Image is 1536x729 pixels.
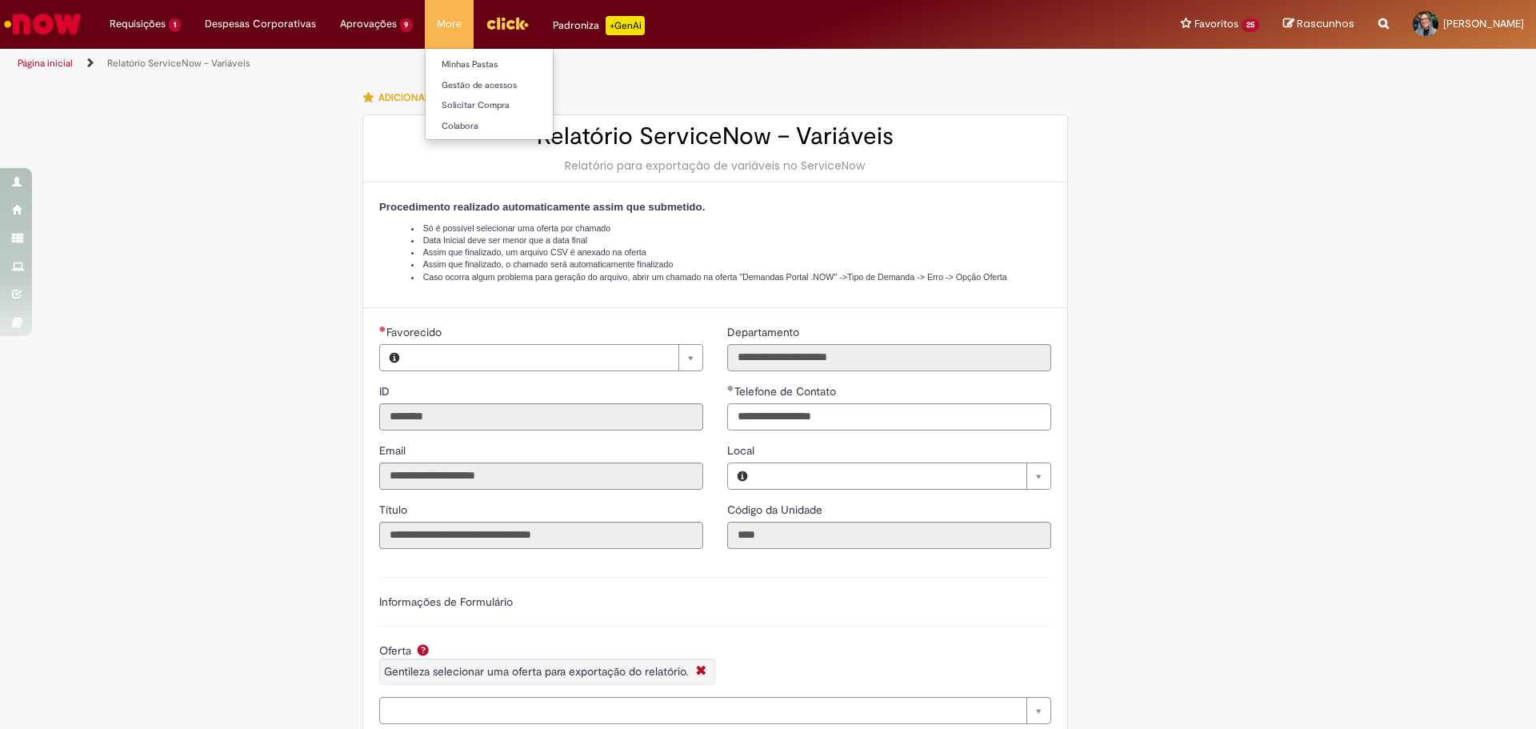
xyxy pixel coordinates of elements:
a: Limpar campo Local [757,463,1050,489]
span: 1 [169,18,181,32]
a: Limpar campo Favorecido [409,345,702,371]
span: Despesas Corporativas [205,16,316,32]
h2: Relatório ServiceNow – Variáveis [379,123,1051,150]
input: Título [379,522,703,549]
li: Caso ocorra algum problema para geração do arquivo, abrir um chamado na oferta "Demandas Portal .... [411,271,1051,283]
a: Colabora [426,118,602,135]
label: Somente leitura - Departamento [727,324,802,340]
label: Somente leitura - ID [379,383,393,399]
span: Aprovações [340,16,397,32]
a: Limpar campo Oferta [379,697,1051,724]
span: Obrigatório Preenchido [727,385,734,391]
input: Código da Unidade [727,522,1051,549]
span: Somente leitura - Título [379,503,410,517]
a: Minhas Pastas [426,56,602,74]
span: Somente leitura - Departamento [727,325,802,339]
li: Data Inicial deve ser menor que a data final [411,234,1051,246]
button: Favorecido, Visualizar este registro [380,345,409,371]
strong: Procedimento realizado automaticamente assim que submetido. [379,201,705,213]
button: Adicionar a Favoritos [362,81,502,114]
label: Informações de Formulário [379,595,513,609]
li: Só é possível selecionar uma oferta por chamado [411,222,1051,234]
div: Relatório para exportação de variáveis no ServiceNow [379,158,1051,174]
span: Local [727,443,758,458]
span: Rascunhos [1297,16,1354,31]
li: Assim que finalizado, um arquivo CSV é anexado na oferta [411,246,1051,258]
ul: Trilhas de página [12,49,1012,78]
span: Adicionar a Favoritos [378,91,494,104]
label: Somente leitura - Código da Unidade [727,502,826,518]
span: Oferta [379,643,414,658]
a: Rascunhos [1283,17,1354,32]
span: Somente leitura - ID [379,384,393,399]
span: Somente leitura - Código da Unidade [727,503,826,517]
img: click_logo_yellow_360x200.png [486,11,529,35]
i: Fechar More information Por question_oferta [692,663,710,680]
img: ServiceNow [2,8,84,40]
span: Ajuda para Oferta [414,643,433,656]
button: Local, Visualizar este registro [728,463,757,489]
input: Departamento [727,344,1051,371]
a: Página inicial [18,57,73,70]
a: Solicitar Compra [426,97,602,114]
span: 9 [400,18,414,32]
input: Email [379,463,703,490]
span: More [437,16,462,32]
a: Gestão de acessos [426,77,602,94]
input: Telefone de Contato [727,403,1051,431]
span: Requisições [110,16,166,32]
span: Favoritos [1194,16,1238,32]
input: ID [379,403,703,431]
a: Relatório ServiceNow – Variáveis [107,57,250,70]
li: Assim que finalizado, o chamado será automaticamente finalizado [411,258,1051,270]
p: +GenAi [606,16,645,35]
span: 25 [1242,18,1259,32]
span: Gentileza selecionar uma oferta para exportação do relatório. [384,664,688,679]
ul: More [425,48,554,140]
span: [PERSON_NAME] [1443,17,1524,30]
span: Necessários - Favorecido [386,325,445,339]
span: Necessários [379,326,386,332]
span: Somente leitura - Email [379,443,409,458]
label: Somente leitura - Título [379,502,410,518]
div: Padroniza [553,16,645,35]
span: Telefone de Contato [734,384,839,399]
label: Somente leitura - Email [379,443,409,459]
